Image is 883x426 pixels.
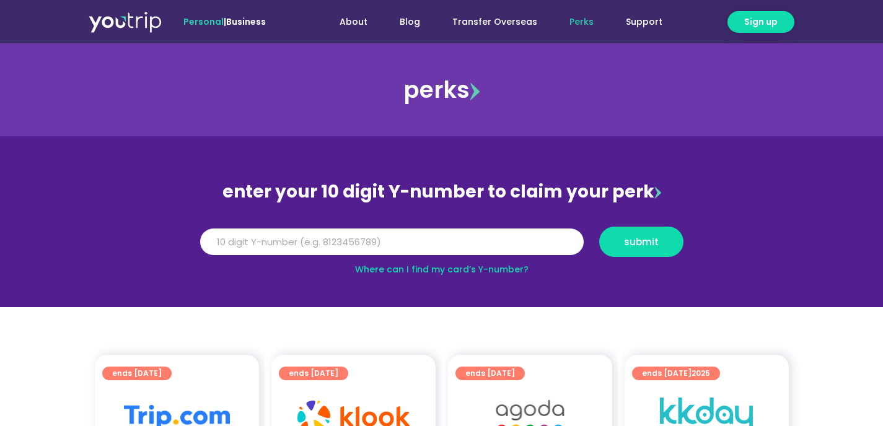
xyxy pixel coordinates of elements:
[200,228,584,256] input: 10 digit Y-number (e.g. 8123456789)
[610,11,679,33] a: Support
[183,15,224,28] span: Personal
[642,367,710,380] span: ends [DATE]
[226,15,266,28] a: Business
[384,11,436,33] a: Blog
[200,227,683,266] form: Y Number
[727,11,794,33] a: Sign up
[194,176,690,208] div: enter your 10 digit Y-number to claim your perk
[323,11,384,33] a: About
[553,11,610,33] a: Perks
[744,15,778,28] span: Sign up
[692,368,710,378] span: 2025
[299,11,679,33] nav: Menu
[279,367,348,380] a: ends [DATE]
[183,15,266,28] span: |
[599,227,683,257] button: submit
[632,367,720,380] a: ends [DATE]2025
[112,367,162,380] span: ends [DATE]
[436,11,553,33] a: Transfer Overseas
[624,237,659,246] span: submit
[465,367,515,380] span: ends [DATE]
[455,367,525,380] a: ends [DATE]
[102,367,172,380] a: ends [DATE]
[289,367,338,380] span: ends [DATE]
[355,263,529,276] a: Where can I find my card’s Y-number?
